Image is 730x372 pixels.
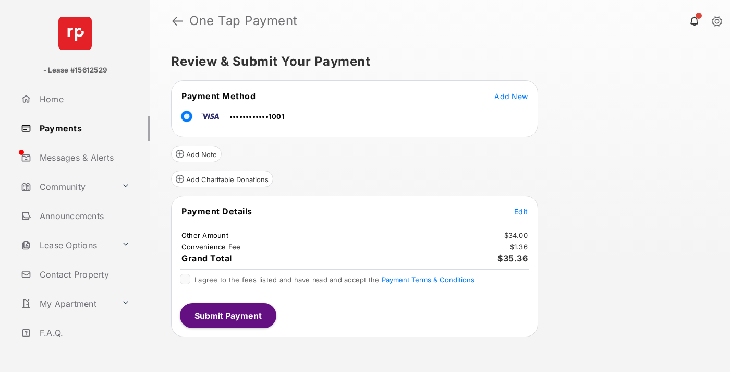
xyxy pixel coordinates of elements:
[17,174,117,199] a: Community
[181,231,229,240] td: Other Amount
[17,87,150,112] a: Home
[17,116,150,141] a: Payments
[497,253,528,263] span: $35.36
[514,207,528,216] span: Edit
[189,15,298,27] strong: One Tap Payment
[382,275,475,284] button: I agree to the fees listed and have read and accept the
[181,91,256,101] span: Payment Method
[494,92,528,101] span: Add New
[504,231,529,240] td: $34.00
[509,242,528,251] td: $1.36
[17,203,150,229] a: Announcements
[58,17,92,50] img: svg+xml;base64,PHN2ZyB4bWxucz0iaHR0cDovL3d3dy53My5vcmcvMjAwMC9zdmciIHdpZHRoPSI2NCIgaGVpZ2h0PSI2NC...
[229,112,285,121] span: ••••••••••••1001
[514,206,528,217] button: Edit
[17,262,150,287] a: Contact Property
[17,291,117,316] a: My Apartment
[43,65,107,76] p: - Lease #15612529
[181,242,241,251] td: Convenience Fee
[171,171,273,187] button: Add Charitable Donations
[494,91,528,101] button: Add New
[181,206,252,217] span: Payment Details
[181,253,232,263] span: Grand Total
[17,145,150,170] a: Messages & Alerts
[17,233,117,258] a: Lease Options
[171,55,701,68] h5: Review & Submit Your Payment
[180,303,276,328] button: Submit Payment
[171,146,222,162] button: Add Note
[17,320,150,345] a: F.A.Q.
[194,275,475,284] span: I agree to the fees listed and have read and accept the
